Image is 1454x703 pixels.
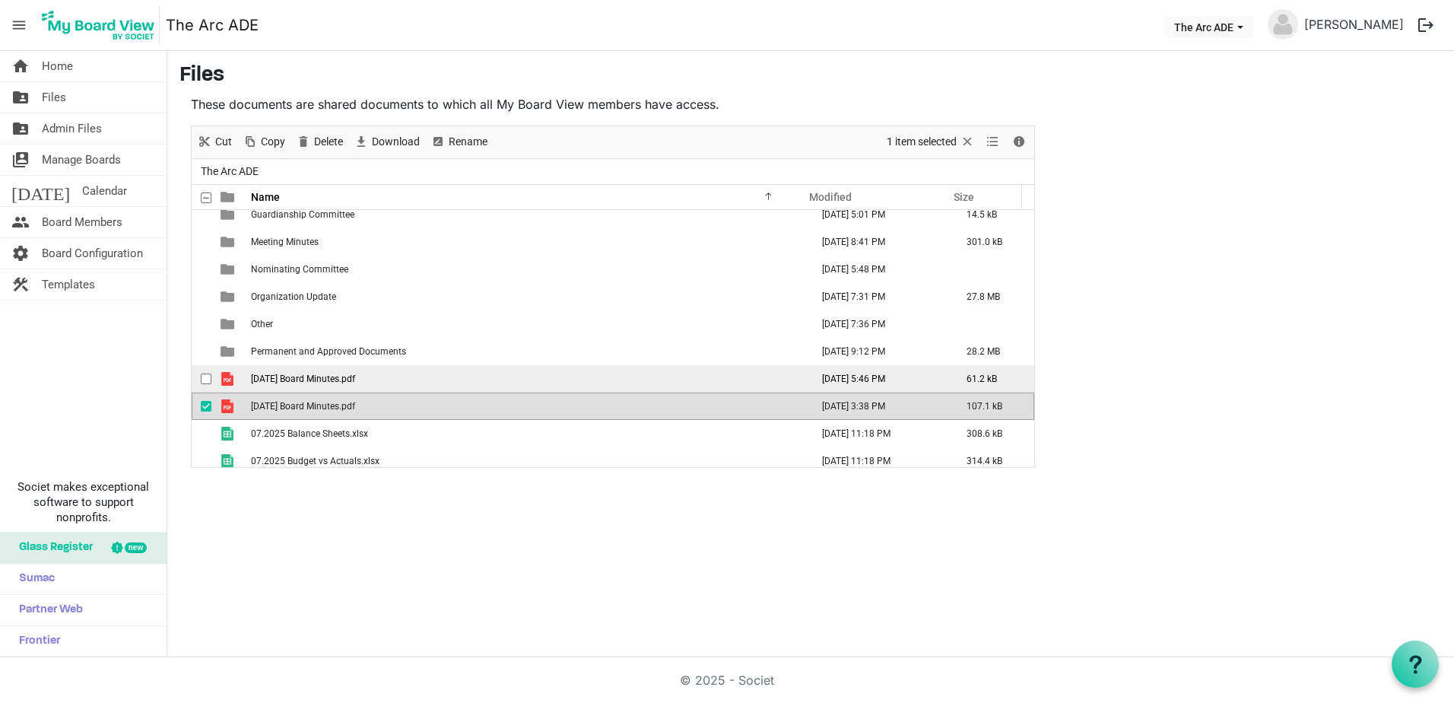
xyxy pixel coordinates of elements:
td: is template cell column header type [211,228,246,256]
div: Download [348,126,425,158]
td: March 03, 2025 9:12 PM column header Modified [806,338,951,365]
div: Delete [290,126,348,158]
span: Rename [447,132,489,151]
td: Permanent and Approved Documents is template cell column header Name [246,338,806,365]
div: Details [1006,126,1032,158]
button: Download [351,132,423,151]
span: Glass Register [11,533,93,563]
td: checkbox [192,365,211,393]
td: checkbox [192,338,211,365]
button: Selection [884,132,978,151]
h3: Files [179,63,1442,89]
div: new [125,542,147,553]
td: 07.2025 Balance Sheets.xlsx is template cell column header Name [246,420,806,447]
button: View dropdownbutton [983,132,1002,151]
td: Guardianship Committee is template cell column header Name [246,201,806,228]
span: Cut [214,132,233,151]
span: Copy [259,132,287,151]
span: Organization Update [251,291,336,302]
span: Size [954,191,974,203]
div: Clear selection [881,126,980,158]
span: Sumac [11,564,55,594]
td: Organization Update is template cell column header Name [246,283,806,310]
span: menu [5,11,33,40]
span: [DATE] [11,176,70,206]
td: is template cell column header type [211,310,246,338]
span: construction [11,269,30,300]
td: checkbox [192,393,211,420]
span: Name [251,191,280,203]
span: Modified [809,191,852,203]
td: checkbox [192,201,211,228]
div: View [980,126,1006,158]
span: Other [251,319,273,329]
span: folder_shared [11,113,30,144]
button: The Arc ADE dropdownbutton [1164,16,1253,37]
td: checkbox [192,420,211,447]
td: 05.21.2025 Board Minutes.pdf is template cell column header Name [246,365,806,393]
a: My Board View Logo [37,6,166,44]
td: August 13, 2025 11:18 PM column header Modified [806,447,951,475]
td: is template cell column header Size [951,256,1034,283]
a: © 2025 - Societ [680,673,774,688]
span: Admin Files [42,113,102,144]
span: Manage Boards [42,145,121,175]
td: 107.1 kB is template cell column header Size [951,393,1034,420]
span: The Arc ADE [198,162,262,181]
button: Delete [294,132,346,151]
td: August 06, 2025 5:01 PM column header Modified [806,201,951,228]
span: Files [42,82,66,113]
button: Copy [240,132,288,151]
div: Cut [192,126,237,158]
td: June 05, 2025 5:46 PM column header Modified [806,365,951,393]
button: Rename [428,132,490,151]
td: 28.2 MB is template cell column header Size [951,338,1034,365]
span: Home [42,51,73,81]
a: [PERSON_NAME] [1298,9,1410,40]
span: switch_account [11,145,30,175]
td: is template cell column header type [211,201,246,228]
img: My Board View Logo [37,6,160,44]
td: checkbox [192,447,211,475]
td: checkbox [192,283,211,310]
span: Board Members [42,207,122,237]
span: Board Configuration [42,238,143,269]
span: Permanent and Approved Documents [251,346,406,357]
span: 1 item selected [885,132,958,151]
p: These documents are shared documents to which all My Board View members have access. [191,95,1035,113]
td: June 12, 2025 8:41 PM column header Modified [806,228,951,256]
td: January 15, 2025 7:36 PM column header Modified [806,310,951,338]
span: Delete [313,132,344,151]
button: Details [1009,132,1030,151]
button: Cut [195,132,235,151]
td: is template cell column header type [211,338,246,365]
span: settings [11,238,30,269]
td: 27.8 MB is template cell column header Size [951,283,1034,310]
td: is template cell column header type [211,393,246,420]
td: 301.0 kB is template cell column header Size [951,228,1034,256]
span: Partner Web [11,595,83,625]
span: 07.2025 Balance Sheets.xlsx [251,428,368,439]
span: Societ makes exceptional software to support nonprofits. [7,479,160,525]
span: Guardianship Committee [251,209,354,220]
td: Nominating Committee is template cell column header Name [246,256,806,283]
td: checkbox [192,310,211,338]
td: checkbox [192,256,211,283]
div: Rename [425,126,493,158]
td: is template cell column header type [211,447,246,475]
span: folder_shared [11,82,30,113]
td: 61.2 kB is template cell column header Size [951,365,1034,393]
span: [DATE] Board Minutes.pdf [251,401,355,412]
td: 06.18.2025 Board Minutes.pdf is template cell column header Name [246,393,806,420]
td: checkbox [192,228,211,256]
td: is template cell column header type [211,420,246,447]
td: 308.6 kB is template cell column header Size [951,420,1034,447]
td: is template cell column header type [211,283,246,310]
div: Copy [237,126,290,158]
td: August 13, 2025 11:18 PM column header Modified [806,420,951,447]
span: 07.2025 Budget vs Actuals.xlsx [251,456,379,466]
td: is template cell column header Size [951,310,1034,338]
td: Other is template cell column header Name [246,310,806,338]
span: Meeting Minutes [251,237,319,247]
td: is template cell column header type [211,365,246,393]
